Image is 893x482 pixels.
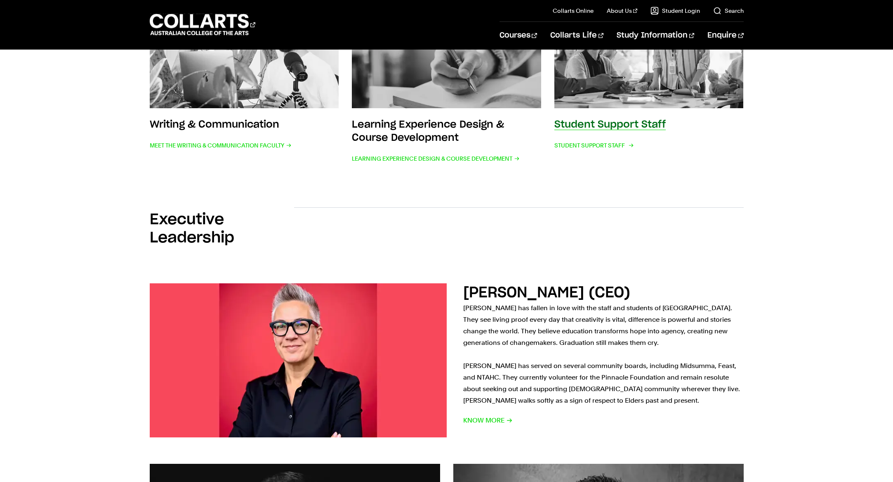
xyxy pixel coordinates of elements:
[150,13,255,36] div: Go to homepage
[554,10,744,165] a: Student Support Staff Student Support Staff
[352,10,541,165] a: Learning Experience Design & Course Development Learning Experience Design & Course Development
[550,22,603,49] a: Collarts Life
[713,7,744,15] a: Search
[150,140,292,151] span: Meet the Writing & Communication Faculty
[150,120,279,130] h3: Writing & Communication
[463,285,630,300] h2: [PERSON_NAME] (CEO)
[554,140,632,151] span: Student Support Staff
[463,415,513,426] span: Know More
[707,22,743,49] a: Enquire
[617,22,694,49] a: Study Information
[607,7,637,15] a: About Us
[150,283,744,437] a: [PERSON_NAME] (CEO) [PERSON_NAME] has fallen in love with the staff and students of [GEOGRAPHIC_D...
[150,10,339,165] a: Writing & Communication Meet the Writing & Communication Faculty
[463,302,744,406] p: [PERSON_NAME] has fallen in love with the staff and students of [GEOGRAPHIC_DATA]. They see livin...
[150,211,294,247] h2: Executive Leadership
[553,7,594,15] a: Collarts Online
[554,120,666,130] h3: Student Support Staff
[352,120,504,143] h3: Learning Experience Design & Course Development
[352,153,520,164] span: Learning Experience Design & Course Development
[650,7,700,15] a: Student Login
[500,22,537,49] a: Courses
